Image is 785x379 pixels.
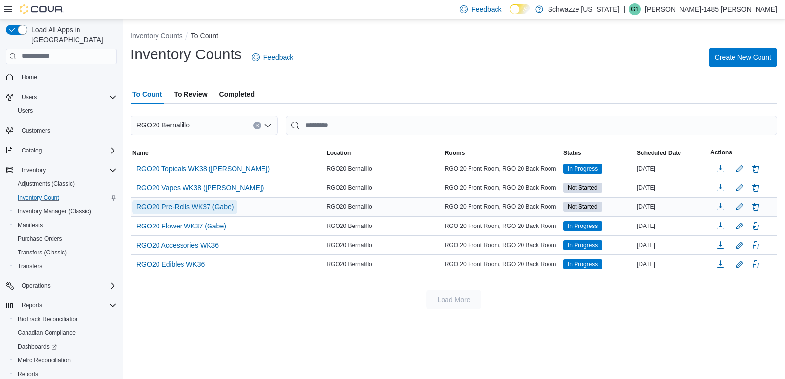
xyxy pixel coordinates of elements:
span: Users [14,105,117,117]
button: Inventory [18,164,50,176]
button: Edit count details [734,180,746,195]
a: BioTrack Reconciliation [14,313,83,325]
div: Gabriel-1485 Montoya [629,3,641,15]
span: In Progress [568,241,598,250]
button: Transfers [10,259,121,273]
span: Name [132,149,149,157]
button: Delete [750,258,761,270]
a: Dashboards [10,340,121,354]
button: RGO20 Accessories WK36 [132,238,223,253]
span: Feedback [263,52,293,62]
a: Inventory Count [14,192,63,203]
button: Customers [2,124,121,138]
button: RGO20 Edibles WK36 [132,257,209,272]
button: Edit count details [734,161,746,176]
a: Metrc Reconciliation [14,354,75,366]
span: In Progress [568,260,598,269]
button: Inventory Counts [131,32,183,40]
div: [DATE] [635,201,708,213]
span: Catalog [22,147,42,154]
button: Catalog [2,144,121,157]
span: Manifests [14,219,117,231]
span: Catalog [18,145,117,156]
button: Reports [18,300,46,311]
span: Rooms [445,149,465,157]
button: RGO20 Vapes WK38 ([PERSON_NAME]) [132,180,268,195]
span: RGO20 Bernalillo [326,260,372,268]
span: In Progress [563,240,602,250]
button: Edit count details [734,238,746,253]
button: Home [2,70,121,84]
div: [DATE] [635,239,708,251]
span: Users [22,93,37,101]
button: RGO20 Pre-Rolls WK37 (Gabe) [132,200,237,214]
span: Inventory [22,166,46,174]
button: Inventory Count [10,191,121,204]
div: [DATE] [635,220,708,232]
a: Adjustments (Classic) [14,178,78,190]
a: Manifests [14,219,47,231]
a: Canadian Compliance [14,327,79,339]
button: BioTrack Reconciliation [10,312,121,326]
button: Reports [2,299,121,312]
span: In Progress [563,221,602,231]
span: Manifests [18,221,43,229]
span: Completed [219,84,255,104]
span: Metrc Reconciliation [14,354,117,366]
span: RGO20 Bernalillo [326,203,372,211]
button: Canadian Compliance [10,326,121,340]
span: Inventory [18,164,117,176]
span: Dashboards [18,343,57,351]
a: Transfers (Classic) [14,247,71,258]
span: RGO20 Bernalillo [326,184,372,192]
span: BioTrack Reconciliation [18,315,79,323]
button: Status [561,147,635,159]
button: Adjustments (Classic) [10,177,121,191]
span: Users [18,107,33,115]
button: RGO20 Flower WK37 (Gabe) [132,219,230,233]
span: Purchase Orders [14,233,117,245]
p: | [623,3,625,15]
span: Customers [18,125,117,137]
span: RGO20 Vapes WK38 ([PERSON_NAME]) [136,183,264,193]
span: Reports [18,370,38,378]
span: Dashboards [14,341,117,353]
span: In Progress [563,259,602,269]
button: Delete [750,163,761,175]
a: Customers [18,125,54,137]
div: [DATE] [635,258,708,270]
button: Operations [18,280,54,292]
button: Open list of options [264,122,272,129]
span: Inventory Count [14,192,117,203]
span: Create New Count [715,52,771,62]
button: Operations [2,279,121,293]
input: Dark Mode [510,4,530,14]
a: Inventory Manager (Classic) [14,205,95,217]
span: Operations [22,282,51,290]
button: Users [10,104,121,118]
button: Inventory Manager (Classic) [10,204,121,218]
span: RGO20 Pre-Rolls WK37 (Gabe) [136,202,234,212]
div: RGO 20 Front Room, RGO 20 Back Room [443,258,561,270]
button: Edit count details [734,200,746,214]
span: RGO20 Bernalillo [326,165,372,173]
span: Not Started [563,202,602,212]
a: Users [14,105,37,117]
span: In Progress [568,164,598,173]
a: Home [18,72,41,83]
button: Delete [750,239,761,251]
span: G1 [631,3,639,15]
span: Inventory Manager (Classic) [18,207,91,215]
span: Not Started [568,183,598,192]
span: Reports [18,300,117,311]
button: Users [18,91,41,103]
a: Purchase Orders [14,233,66,245]
span: Transfers (Classic) [14,247,117,258]
button: Manifests [10,218,121,232]
img: Cova [20,4,64,14]
button: Load More [426,290,481,309]
button: Location [324,147,443,159]
span: Home [22,74,37,81]
span: Operations [18,280,117,292]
